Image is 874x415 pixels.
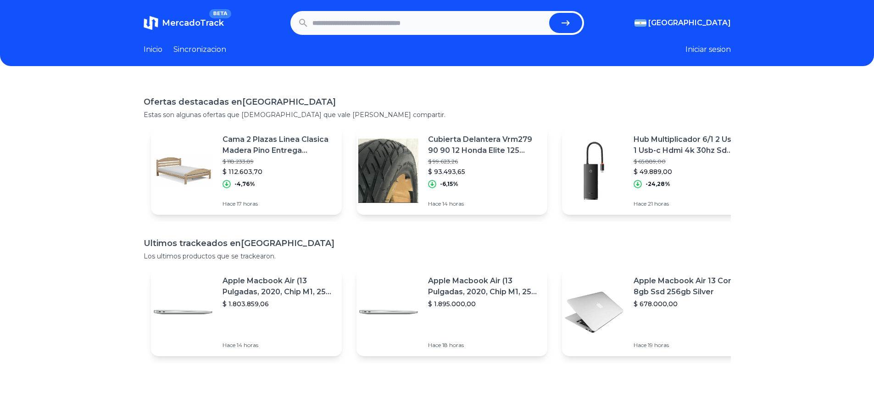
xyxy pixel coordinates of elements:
[356,268,547,356] a: Featured imageApple Macbook Air (13 Pulgadas, 2020, Chip M1, 256 Gb De Ssd, 8 Gb De Ram) - Plata$...
[635,19,646,27] img: Argentina
[223,158,334,165] p: $ 118.233,89
[223,342,334,349] p: Hace 14 horas
[634,158,746,165] p: $ 65.889,00
[356,139,421,203] img: Featured image
[223,299,334,308] p: $ 1.803.859,06
[562,268,753,356] a: Featured imageApple Macbook Air 13 Core I5 8gb Ssd 256gb Silver$ 678.000,00Hace 19 horas
[223,167,334,176] p: $ 112.603,70
[234,180,255,188] p: -4,76%
[144,16,224,30] a: MercadoTrackBETA
[151,139,215,203] img: Featured image
[144,44,162,55] a: Inicio
[562,139,626,203] img: Featured image
[144,252,731,261] p: Los ultimos productos que se trackearon.
[223,134,334,156] p: Cama 2 Plazas Linea Clasica Madera Pino Entrega Inmediata
[635,17,731,28] button: [GEOGRAPHIC_DATA]
[634,134,746,156] p: Hub Multiplicador 6/1 2 Usb-a 1 Usb-c Hdmi 4k 30hz Sd Micrsd
[151,268,342,356] a: Featured imageApple Macbook Air (13 Pulgadas, 2020, Chip M1, 256 Gb De Ssd, 8 Gb De Ram) - Plata$...
[209,9,231,18] span: BETA
[428,134,540,156] p: Cubierta Delantera Vrm279 90 90 12 Honda Elite 125 S/camara
[428,275,540,297] p: Apple Macbook Air (13 Pulgadas, 2020, Chip M1, 256 Gb De Ssd, 8 Gb De Ram) - Plata
[428,342,540,349] p: Hace 18 horas
[428,200,540,207] p: Hace 14 horas
[151,127,342,215] a: Featured imageCama 2 Plazas Linea Clasica Madera Pino Entrega Inmediata$ 118.233,89$ 112.603,70-4...
[173,44,226,55] a: Sincronizacion
[144,237,731,250] h1: Ultimos trackeados en [GEOGRAPHIC_DATA]
[151,280,215,344] img: Featured image
[440,180,458,188] p: -6,15%
[646,180,670,188] p: -24,28%
[223,200,334,207] p: Hace 17 horas
[634,167,746,176] p: $ 49.889,00
[562,280,626,344] img: Featured image
[634,275,746,297] p: Apple Macbook Air 13 Core I5 8gb Ssd 256gb Silver
[634,299,746,308] p: $ 678.000,00
[428,299,540,308] p: $ 1.895.000,00
[685,44,731,55] button: Iniciar sesion
[356,127,547,215] a: Featured imageCubierta Delantera Vrm279 90 90 12 Honda Elite 125 S/camara$ 99.623,26$ 93.493,65-6...
[562,127,753,215] a: Featured imageHub Multiplicador 6/1 2 Usb-a 1 Usb-c Hdmi 4k 30hz Sd Micrsd$ 65.889,00$ 49.889,00-...
[144,16,158,30] img: MercadoTrack
[428,158,540,165] p: $ 99.623,26
[144,95,731,108] h1: Ofertas destacadas en [GEOGRAPHIC_DATA]
[648,17,731,28] span: [GEOGRAPHIC_DATA]
[356,280,421,344] img: Featured image
[144,110,731,119] p: Estas son algunas ofertas que [DEMOGRAPHIC_DATA] que vale [PERSON_NAME] compartir.
[634,342,746,349] p: Hace 19 horas
[223,275,334,297] p: Apple Macbook Air (13 Pulgadas, 2020, Chip M1, 256 Gb De Ssd, 8 Gb De Ram) - Plata
[634,200,746,207] p: Hace 21 horas
[162,18,224,28] span: MercadoTrack
[428,167,540,176] p: $ 93.493,65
